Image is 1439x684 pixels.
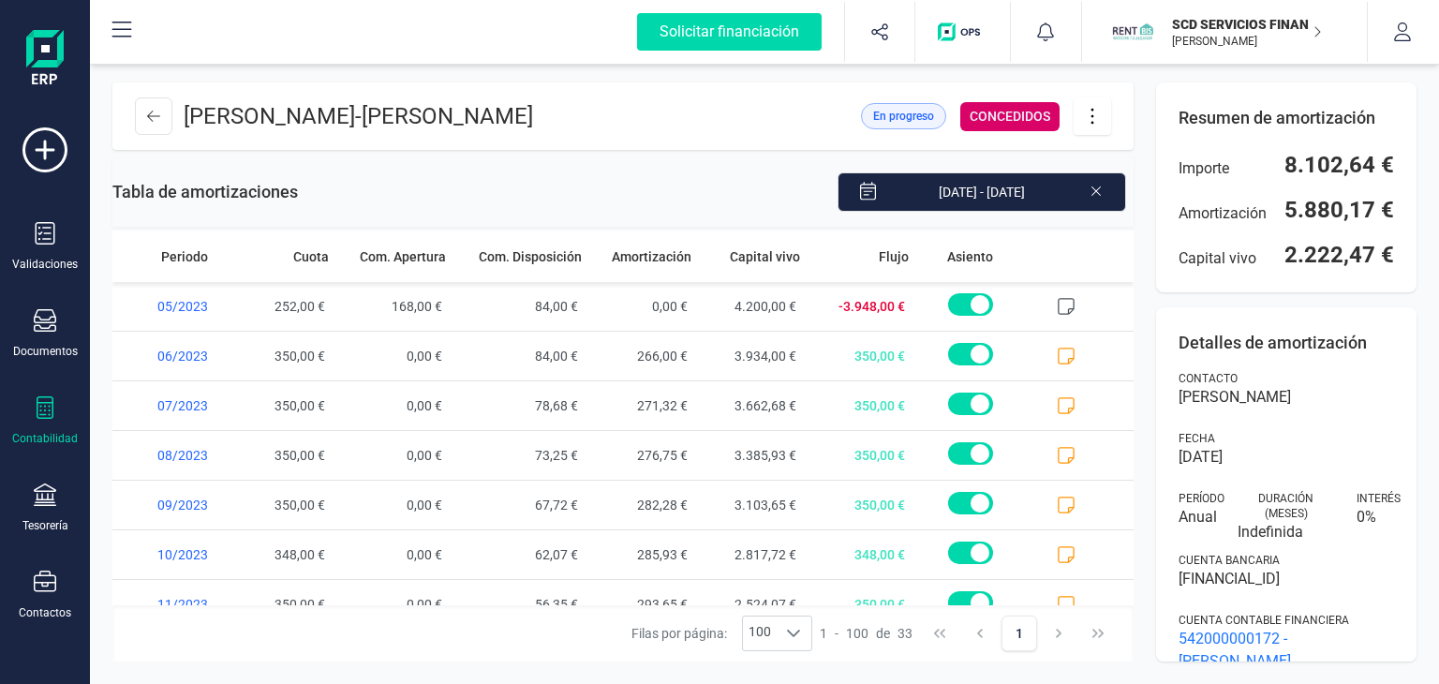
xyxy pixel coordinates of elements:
[22,518,68,533] div: Tesorería
[360,247,446,266] span: Com. Apertura
[1238,521,1334,543] span: Indefinida
[184,101,533,131] p: [PERSON_NAME] -
[699,481,808,529] span: 3.103,65 €
[1284,150,1394,180] span: 8.102,64 €
[1105,2,1344,62] button: SCSCD SERVICIOS FINANCIEROS SL[PERSON_NAME]
[112,381,228,430] span: 07/2023
[26,30,64,90] img: Logo Finanedi
[1179,553,1280,568] span: Cuenta bancaria
[876,624,890,643] span: de
[743,617,777,650] span: 100
[1179,506,1216,528] span: Anual
[960,102,1060,131] div: CONCEDIDOS
[808,332,916,380] span: 350,00 €
[820,624,912,643] div: -
[589,580,699,629] span: 293,65 €
[453,481,590,529] span: 67,72 €
[112,530,228,579] span: 10/2023
[1041,616,1076,651] button: Next Page
[1284,195,1394,225] span: 5.880,17 €
[228,580,336,629] span: 350,00 €
[873,108,934,125] span: En progreso
[336,431,453,480] span: 0,00 €
[927,2,999,62] button: Logo de OPS
[336,381,453,430] span: 0,00 €
[453,332,590,380] span: 84,00 €
[699,332,808,380] span: 3.934,00 €
[112,580,228,629] span: 11/2023
[1179,105,1394,131] p: Resumen de amortización
[1179,386,1394,409] span: [PERSON_NAME]
[453,381,590,430] span: 78,68 €
[730,247,800,266] span: Capital vivo
[1179,202,1267,225] span: Amortización
[1179,330,1394,356] p: Detalles de amortización
[808,530,916,579] span: 348,00 €
[12,431,78,446] div: Contabilidad
[1179,247,1256,270] span: Capital vivo
[112,282,228,331] span: 05/2023
[453,431,590,480] span: 73,25 €
[1179,446,1223,468] span: [DATE]
[228,431,336,480] span: 350,00 €
[112,332,228,380] span: 06/2023
[1179,613,1349,628] span: Cuenta contable financiera
[699,530,808,579] span: 2.817,72 €
[228,481,336,529] span: 350,00 €
[699,580,808,629] span: 2.524,07 €
[846,624,868,643] span: 100
[453,580,590,629] span: 56,35 €
[1112,11,1153,52] img: SC
[1001,616,1037,651] button: Page 1
[1179,431,1215,446] span: Fecha
[938,22,987,41] img: Logo de OPS
[161,247,208,266] span: Periodo
[362,103,533,129] span: [PERSON_NAME]
[879,247,909,266] span: Flujo
[1284,240,1394,270] span: 2.222,47 €
[898,624,912,643] span: 33
[1357,506,1394,528] span: 0 %
[336,282,453,331] span: 168,00 €
[1179,157,1229,180] span: Importe
[336,332,453,380] span: 0,00 €
[699,381,808,430] span: 3.662,68 €
[615,2,844,62] button: Solicitar financiación
[631,616,813,651] div: Filas por página:
[962,616,998,651] button: Previous Page
[820,624,827,643] span: 1
[293,247,329,266] span: Cuota
[808,481,916,529] span: 350,00 €
[453,282,590,331] span: 84,00 €
[589,481,699,529] span: 282,28 €
[336,580,453,629] span: 0,00 €
[228,381,336,430] span: 350,00 €
[228,282,336,331] span: 252,00 €
[112,179,298,205] span: Tabla de amortizaciones
[808,381,916,430] span: 350,00 €
[1238,491,1334,521] span: Duración (MESES)
[947,247,993,266] span: Asiento
[699,431,808,480] span: 3.385,93 €
[589,431,699,480] span: 276,75 €
[479,247,582,266] span: Com. Disposición
[1179,371,1238,386] span: Contacto
[612,247,691,266] span: Amortización
[19,605,71,620] div: Contactos
[228,530,336,579] span: 348,00 €
[336,481,453,529] span: 0,00 €
[13,344,78,359] div: Documentos
[637,13,822,51] div: Solicitar financiación
[1081,616,1117,651] button: Last Page
[336,530,453,579] span: 0,00 €
[12,257,78,272] div: Validaciones
[808,580,916,629] span: 350,00 €
[1357,491,1401,506] span: Interés
[228,332,336,380] span: 350,00 €
[923,616,958,651] button: First Page
[589,530,699,579] span: 285,93 €
[453,530,590,579] span: 62,07 €
[1172,34,1322,49] p: [PERSON_NAME]
[589,282,699,331] span: 0,00 €
[112,431,228,480] span: 08/2023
